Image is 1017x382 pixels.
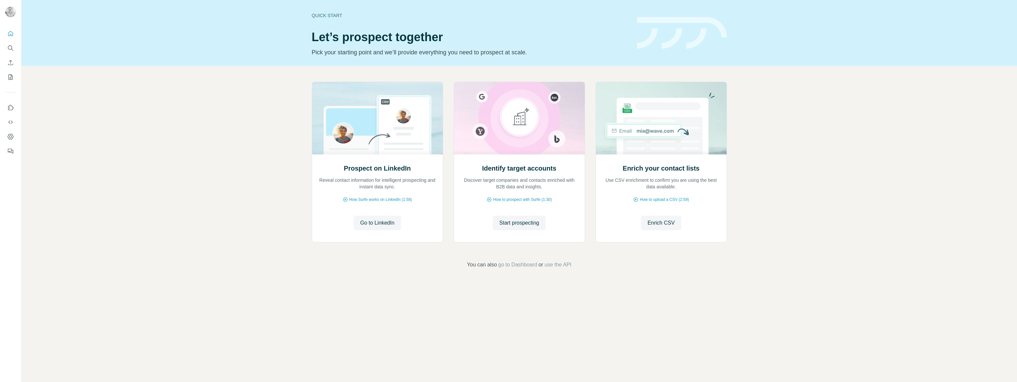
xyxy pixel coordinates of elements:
[5,102,16,114] button: Use Surfe on LinkedIn
[498,261,537,269] button: go to Dashboard
[312,31,629,44] h1: Let’s prospect together
[5,7,16,17] img: Avatar
[467,261,497,269] span: You can also
[312,82,443,154] img: Prospect on LinkedIn
[5,57,16,68] button: Enrich CSV
[539,261,543,269] span: or
[461,177,578,190] p: Discover target companies and contacts enriched with B2B data and insights.
[637,17,727,49] img: banner
[312,48,629,57] p: Pick your starting point and we’ll provide everything you need to prospect at scale.
[499,219,539,227] span: Start prospecting
[454,82,585,154] img: Identify target accounts
[5,131,16,143] button: Dashboard
[482,164,556,173] h2: Identify target accounts
[596,82,727,154] img: Enrich your contact lists
[354,216,401,230] button: Go to LinkedIn
[5,71,16,83] button: My lists
[319,177,436,190] p: Reveal contact information for intelligent prospecting and instant data sync.
[493,197,552,203] span: How to prospect with Surfe (1:30)
[623,164,699,173] h2: Enrich your contact lists
[5,116,16,128] button: Use Surfe API
[344,164,411,173] h2: Prospect on LinkedIn
[641,216,682,230] button: Enrich CSV
[648,219,675,227] span: Enrich CSV
[493,216,546,230] button: Start prospecting
[5,145,16,157] button: Feedback
[5,28,16,40] button: Quick start
[349,197,412,203] span: How Surfe works on LinkedIn (1:58)
[545,261,572,269] button: use the API
[640,197,689,203] span: How to upload a CSV (2:59)
[602,177,720,190] p: Use CSV enrichment to confirm you are using the best data available.
[5,42,16,54] button: Search
[360,219,394,227] span: Go to LinkedIn
[312,12,629,19] div: Quick start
